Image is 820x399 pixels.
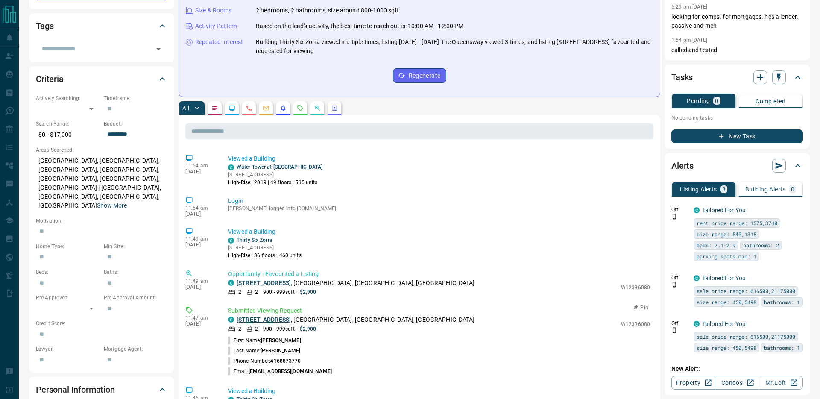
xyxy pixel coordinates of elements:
p: No pending tasks [671,111,803,124]
a: Water Tower at [GEOGRAPHIC_DATA] [237,164,323,170]
p: Beds: [36,268,100,276]
div: Criteria [36,69,167,89]
span: rent price range: 1575,3740 [697,219,777,227]
p: W12336080 [621,284,650,291]
h2: Personal Information [36,383,115,396]
p: Phone Number: [228,357,301,365]
p: Pre-Approval Amount: [104,294,167,302]
button: Regenerate [393,68,446,83]
div: Alerts [671,155,803,176]
span: parking spots min: 1 [697,252,756,261]
span: bathrooms: 1 [764,343,800,352]
p: 2 [238,325,241,333]
svg: Push Notification Only [671,282,677,288]
a: Mr.Loft [759,376,803,390]
span: size range: 450,5498 [697,298,756,306]
svg: Notes [211,105,218,111]
p: Size & Rooms [195,6,232,15]
p: Off [671,274,688,282]
p: Viewed a Building [228,154,650,163]
svg: Push Notification Only [671,214,677,220]
a: [STREET_ADDRESS] [237,316,291,323]
a: Thirty Six Zorra [237,237,272,243]
p: Lawyer: [36,345,100,353]
p: Motivation: [36,217,167,225]
span: size range: 450,5498 [697,343,756,352]
p: Completed [756,98,786,104]
p: 3 [722,186,726,192]
h2: Tasks [671,70,693,84]
span: bathrooms: 1 [764,298,800,306]
p: Off [671,320,688,327]
a: Condos [715,376,759,390]
p: Submitted Viewing Request [228,306,650,315]
svg: Lead Browsing Activity [228,105,235,111]
p: 11:54 am [185,163,215,169]
p: [DATE] [185,169,215,175]
p: High-Rise | 2019 | 49 floors | 535 units [228,179,323,186]
p: [DATE] [185,242,215,248]
p: [DATE] [185,321,215,327]
a: Tailored For You [702,275,746,282]
p: 900 - 999 sqft [263,288,294,296]
p: [DATE] [185,211,215,217]
span: [EMAIL_ADDRESS][DOMAIN_NAME] [249,368,332,374]
p: High-Rise | 36 floors | 460 units [228,252,302,259]
p: [STREET_ADDRESS] [228,244,302,252]
a: Tailored For You [702,320,746,327]
span: sale price range: 616500,21175000 [697,332,795,341]
div: condos.ca [228,317,234,323]
p: Pre-Approved: [36,294,100,302]
p: Baths: [104,268,167,276]
p: 5:29 pm [DATE] [671,4,708,10]
span: sale price range: 616500,21175000 [697,287,795,295]
p: $0 - $17,000 [36,128,100,142]
p: , [GEOGRAPHIC_DATA], [GEOGRAPHIC_DATA], [GEOGRAPHIC_DATA] [237,279,475,288]
a: Tailored For You [702,207,746,214]
div: condos.ca [228,164,234,170]
svg: Requests [297,105,304,111]
div: condos.ca [694,275,700,281]
span: [PERSON_NAME] [261,337,301,343]
button: Open [152,43,164,55]
button: Pin [629,304,653,311]
div: condos.ca [228,280,234,286]
div: condos.ca [694,207,700,213]
p: W12336080 [621,320,650,328]
p: Activity Pattern [195,22,237,31]
p: Min Size: [104,243,167,250]
p: New Alert: [671,364,803,373]
p: Mortgage Agent: [104,345,167,353]
p: 1:54 pm [DATE] [671,37,708,43]
svg: Calls [246,105,252,111]
svg: Push Notification Only [671,327,677,333]
p: 11:54 am [185,205,215,211]
span: beds: 2.1-2.9 [697,241,735,249]
svg: Listing Alerts [280,105,287,111]
a: Property [671,376,715,390]
p: [STREET_ADDRESS] [228,171,323,179]
div: condos.ca [228,238,234,244]
p: Credit Score: [36,320,167,327]
p: 11:49 am [185,236,215,242]
p: Viewed a Building [228,227,650,236]
p: [PERSON_NAME] logged into [DOMAIN_NAME] [228,205,650,211]
p: Building Alerts [745,186,786,192]
p: Pending [687,98,710,104]
p: Based on the lead's activity, the best time to reach out is: 10:00 AM - 12:00 PM [256,22,464,31]
p: $2,900 [300,288,316,296]
p: All [182,105,189,111]
p: Last Name: [228,347,301,355]
p: Timeframe: [104,94,167,102]
p: , [GEOGRAPHIC_DATA], [GEOGRAPHIC_DATA], [GEOGRAPHIC_DATA] [237,315,475,324]
p: Listing Alerts [680,186,717,192]
p: Search Range: [36,120,100,128]
p: Login [228,197,650,205]
div: condos.ca [694,321,700,327]
p: Opportunity - Favourited a Listing [228,270,650,279]
p: Repeated Interest [195,38,243,47]
h2: Alerts [671,159,694,173]
button: New Task [671,129,803,143]
svg: Agent Actions [331,105,338,111]
p: called and texted [671,46,803,55]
